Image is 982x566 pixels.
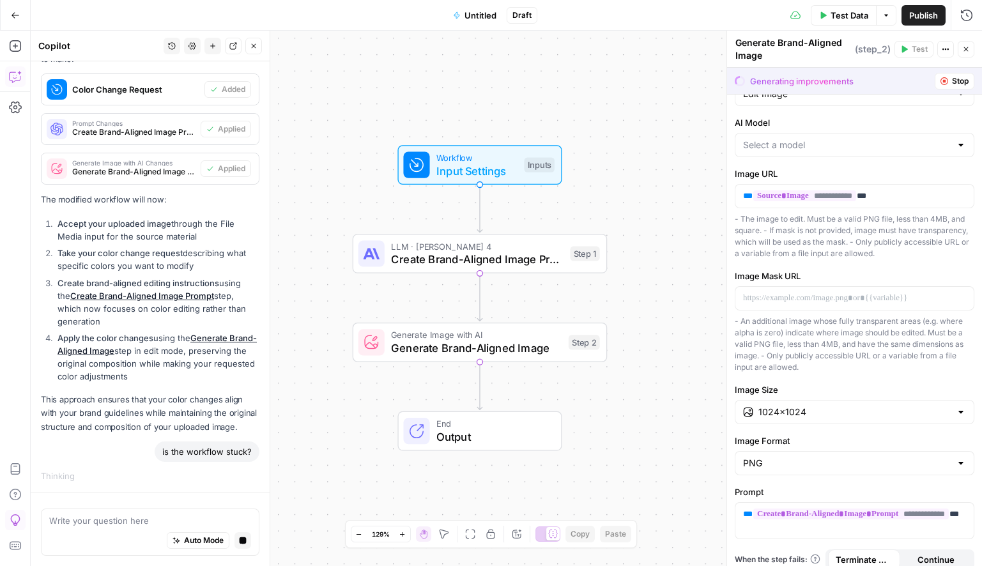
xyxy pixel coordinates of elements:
[917,553,955,566] span: Continue
[477,273,482,321] g: Edge from step_1 to step_2
[72,120,196,126] span: Prompt Changes
[735,434,974,447] label: Image Format
[353,411,608,451] div: EndOutput
[72,160,196,166] span: Generate Image with AI Changes
[72,166,196,178] span: Generate Brand-Aligned Image (step_2)
[391,240,564,253] span: LLM · [PERSON_NAME] 4
[464,9,496,22] span: Untitled
[811,5,876,26] button: Test Data
[477,185,482,233] g: Edge from start to step_1
[952,75,969,87] span: Stop
[569,335,600,349] div: Step 2
[735,167,974,180] label: Image URL
[477,362,482,410] g: Edge from step_2 to end
[436,151,518,164] span: Workflow
[605,528,626,540] span: Paste
[353,234,608,273] div: LLM · [PERSON_NAME] 4Create Brand-Aligned Image PromptStep 1
[218,163,245,174] span: Applied
[735,486,974,498] label: Prompt
[735,316,974,373] div: - An additional image whose fully transparent areas (e.g. where alpha is zero) indicate where ima...
[445,5,504,26] button: Untitled
[353,323,608,362] div: Generate Image with AIGenerate Brand-Aligned ImageStep 2
[58,248,183,258] strong: Take your color change request
[912,43,928,55] span: Test
[41,393,259,433] p: This approach ensures that your color changes align with your brand guidelines while maintaining ...
[512,10,532,21] span: Draft
[758,406,951,418] input: 1024×1024
[565,526,595,542] button: Copy
[735,116,974,129] label: AI Model
[571,528,590,540] span: Copy
[735,36,852,62] textarea: Generate Brand-Aligned Image
[391,251,564,268] span: Create Brand-Aligned Image Prompt
[901,5,946,26] button: Publish
[836,553,893,566] span: Terminate Workflow
[204,81,251,98] button: Added
[201,160,251,177] button: Applied
[222,84,245,95] span: Added
[58,333,153,343] strong: Apply the color changes
[72,83,199,96] span: Color Change Request
[41,470,259,482] div: Thinking
[391,328,562,342] span: Generate Image with AI
[184,535,224,546] span: Auto Mode
[167,532,229,549] button: Auto Mode
[75,470,82,482] div: ...
[909,9,938,22] span: Publish
[894,41,933,57] button: Test
[436,162,518,179] span: Input Settings
[855,43,891,56] span: ( step_2 )
[372,529,390,539] span: 129%
[570,246,599,261] div: Step 1
[743,139,951,151] input: Select a model
[735,383,974,396] label: Image Size
[58,218,171,229] strong: Accept your uploaded image
[353,145,608,185] div: WorkflowInput SettingsInputs
[58,278,219,288] strong: Create brand-aligned editing instructions
[391,340,562,356] span: Generate Brand-Aligned Image
[54,247,259,272] li: describing what specific colors you want to modify
[831,9,868,22] span: Test Data
[735,270,974,282] label: Image Mask URL
[750,75,854,88] div: Generating improvements
[155,441,259,462] div: is the workflow stuck?
[935,73,974,89] button: Stop
[218,123,245,135] span: Applied
[38,40,160,52] div: Copilot
[735,554,820,565] a: When the step fails:
[72,126,196,138] span: Create Brand-Aligned Image Prompt (step_1)
[54,277,259,328] li: using the step, which now focuses on color editing rather than generation
[735,213,974,259] div: - The image to edit. Must be a valid PNG file, less than 4MB, and square. - If mask is not provid...
[41,193,259,206] p: The modified workflow will now:
[743,457,951,470] input: PNG
[524,158,555,172] div: Inputs
[600,526,631,542] button: Paste
[201,121,251,137] button: Applied
[70,291,214,301] a: Create Brand-Aligned Image Prompt
[436,429,548,445] span: Output
[54,332,259,383] li: using the step in edit mode, preserving the original composition while making your requested colo...
[436,417,548,431] span: End
[54,217,259,243] li: through the File Media input for the source material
